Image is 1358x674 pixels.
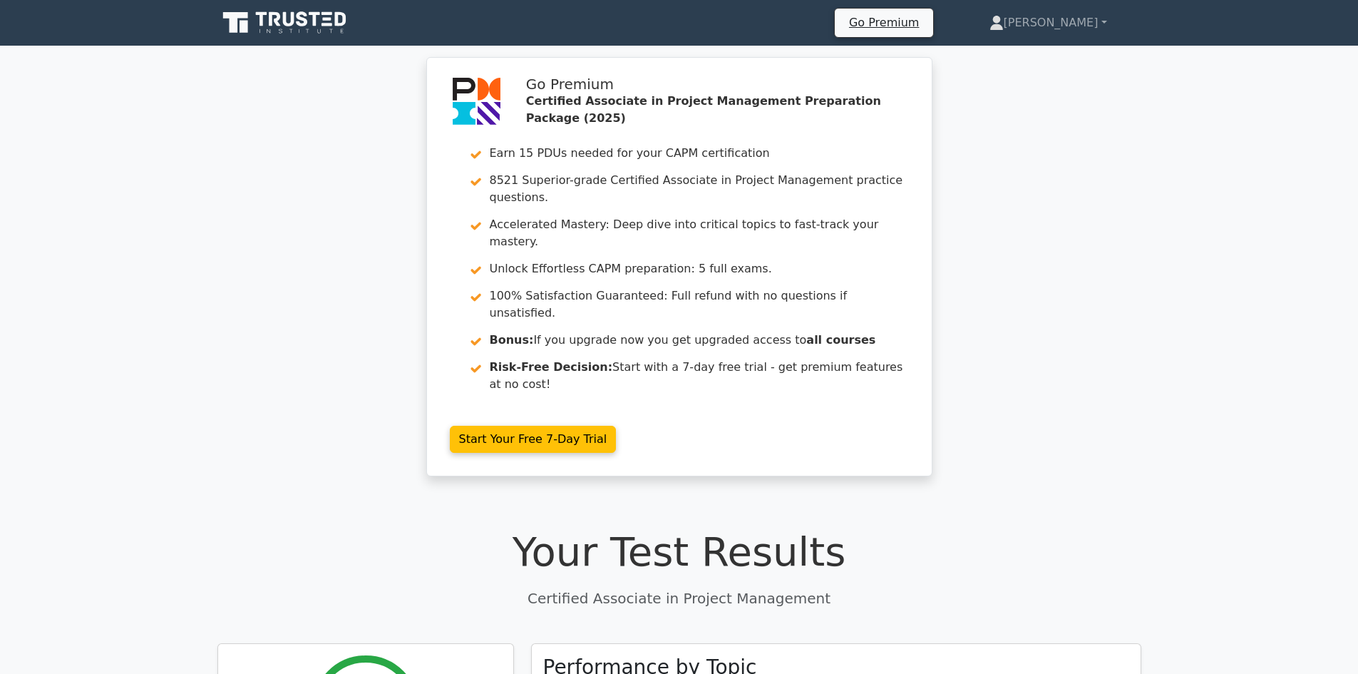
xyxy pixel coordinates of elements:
[217,528,1141,576] h1: Your Test Results
[450,426,617,453] a: Start Your Free 7-Day Trial
[955,9,1141,37] a: [PERSON_NAME]
[840,13,927,32] a: Go Premium
[217,588,1141,609] p: Certified Associate in Project Management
